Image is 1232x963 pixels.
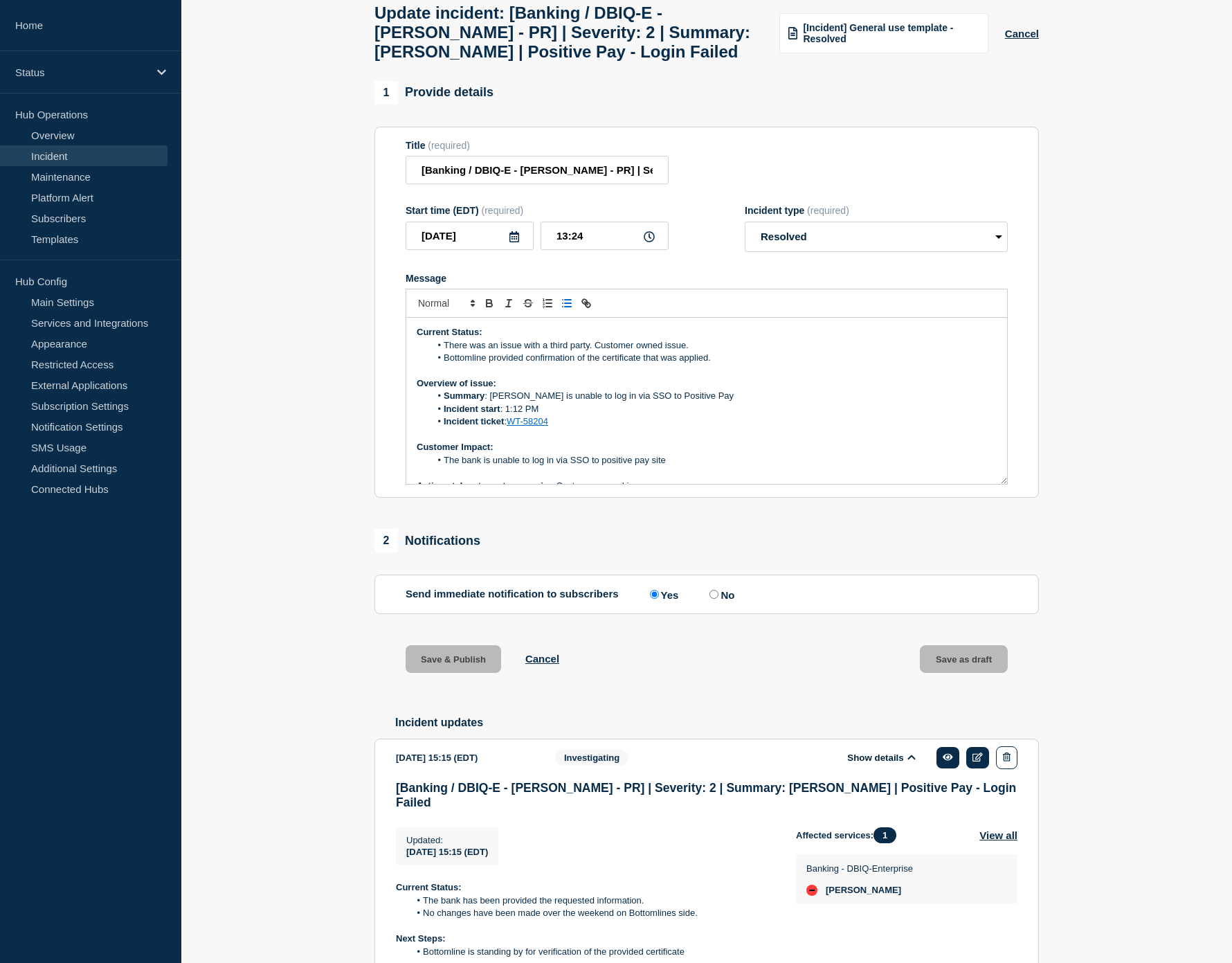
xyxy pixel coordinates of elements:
span: Font size [412,295,480,312]
span: [PERSON_NAME] [826,885,901,896]
div: Notifications [374,529,480,552]
div: Message [406,318,1007,484]
button: View all [979,827,1017,843]
div: Message [406,273,1008,284]
span: (required) [482,205,524,216]
strong: Current Status: [396,882,462,892]
h3: [Banking / DBIQ-E - [PERSON_NAME] - PR] | Severity: 2 | Summary: [PERSON_NAME] | Positive Pay - L... [396,781,1017,810]
span: [Incident] General use template - Resolved [803,22,979,44]
li: The bank has been provided the requested information. [410,894,774,907]
button: Save & Publish [406,645,501,673]
input: Yes [650,590,659,599]
p: Customer owned issue. [417,480,997,492]
input: HH:MM [541,222,669,250]
a: WT-58204 [507,416,548,426]
strong: Incident start [444,404,500,414]
span: Investigating [555,750,628,766]
button: Toggle bold text [480,295,499,312]
li: : 1:12 PM [431,403,997,415]
div: Provide details [374,81,493,105]
input: No [709,590,718,599]
strong: Summary [444,390,484,401]
button: Toggle bulleted list [557,295,577,312]
input: YYYY-MM-DD [406,222,534,250]
input: Title [406,156,669,184]
p: Send immediate notification to subscribers [406,588,619,601]
div: down [806,885,817,896]
li: No changes have been made over the weekend on Bottomlines side. [410,907,774,919]
li: : [431,415,997,428]
strong: Customer Impact: [417,442,493,452]
strong: Incident ticket [444,416,504,426]
strong: Next Steps: [396,933,446,944]
p: Banking - DBIQ-Enterprise [806,863,913,874]
label: Yes [646,588,679,601]
div: Send immediate notification to subscribers [406,588,1008,601]
strong: Current Status: [417,327,482,337]
strong: Overview of issue: [417,378,496,388]
span: [DATE] 15:15 (EDT) [406,847,488,857]
button: Cancel [1005,28,1039,39]
button: Cancel [525,653,559,665]
img: template icon [788,27,798,39]
h2: Incident updates [395,717,1039,729]
select: Incident type [745,222,1008,252]
span: Affected services: [796,827,903,843]
li: The bank is unable to log in via SSO to positive pay site [431,454,997,467]
button: Toggle strikethrough text [518,295,538,312]
span: 1 [873,827,896,843]
span: (required) [807,205,849,216]
li: Bottomline is standing by for verification of the provided certificate [410,946,774,958]
li: Bottomline provided confirmation of the certificate that was applied. [431,352,997,364]
button: Show details [843,752,919,764]
h1: Update incident: [Banking / DBIQ-E - [PERSON_NAME] - PR] | Severity: 2 | Summary: [PERSON_NAME] |... [374,3,763,62]
li: : [PERSON_NAME] is unable to log in via SSO to Positive Pay [431,390,997,402]
div: Start time (EDT) [406,205,669,216]
strong: Actions taken to restore service: [417,480,556,491]
button: Toggle italic text [499,295,518,312]
p: Status [15,66,148,78]
div: Incident type [745,205,1008,216]
span: 1 [374,81,398,105]
li: There was an issue with a third party. Customer owned issue. [431,339,997,352]
span: 2 [374,529,398,552]
button: Toggle link [577,295,596,312]
span: (required) [428,140,470,151]
div: Title [406,140,669,151]
div: [DATE] 15:15 (EDT) [396,746,534,769]
label: No [706,588,734,601]
button: Save as draft [920,645,1008,673]
p: Updated : [406,835,488,845]
button: Toggle ordered list [538,295,557,312]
